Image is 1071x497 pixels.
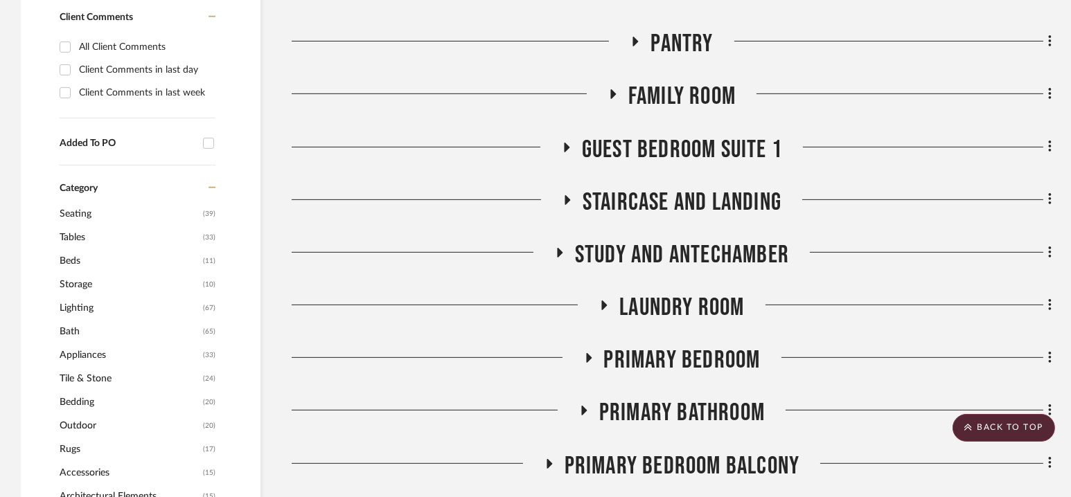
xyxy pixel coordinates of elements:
[582,135,782,165] span: Guest Bedroom Suite 1
[60,390,200,414] span: Bedding
[203,368,215,390] span: (24)
[203,462,215,484] span: (15)
[60,202,200,226] span: Seating
[60,138,196,150] div: Added To PO
[203,320,215,343] span: (65)
[203,226,215,248] span: (33)
[60,343,200,367] span: Appliances
[60,12,133,22] span: Client Comments
[203,203,215,225] span: (39)
[60,226,200,249] span: Tables
[583,188,781,217] span: Staircase and Landing
[60,296,200,320] span: Lighting
[60,320,200,343] span: Bath
[604,345,761,375] span: Primary Bedroom
[575,240,789,270] span: Study and Antechamber
[60,461,200,485] span: Accessories
[203,391,215,413] span: (20)
[60,367,200,390] span: Tile & Stone
[60,273,200,296] span: Storage
[60,249,200,273] span: Beds
[203,250,215,272] span: (11)
[60,437,200,461] span: Rugs
[60,183,98,195] span: Category
[203,344,215,366] span: (33)
[203,297,215,319] span: (67)
[79,59,212,81] div: Client Comments in last day
[650,29,713,59] span: Pantry
[203,415,215,437] span: (20)
[599,398,765,428] span: Primary Bathroom
[619,293,744,323] span: Laundry Room
[60,414,200,437] span: Outdoor
[628,82,736,111] span: Family Room
[953,414,1055,442] scroll-to-top-button: BACK TO TOP
[565,451,800,481] span: Primary Bedroom Balcony
[79,82,212,104] div: Client Comments in last week
[79,36,212,58] div: All Client Comments
[203,273,215,296] span: (10)
[203,438,215,460] span: (17)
